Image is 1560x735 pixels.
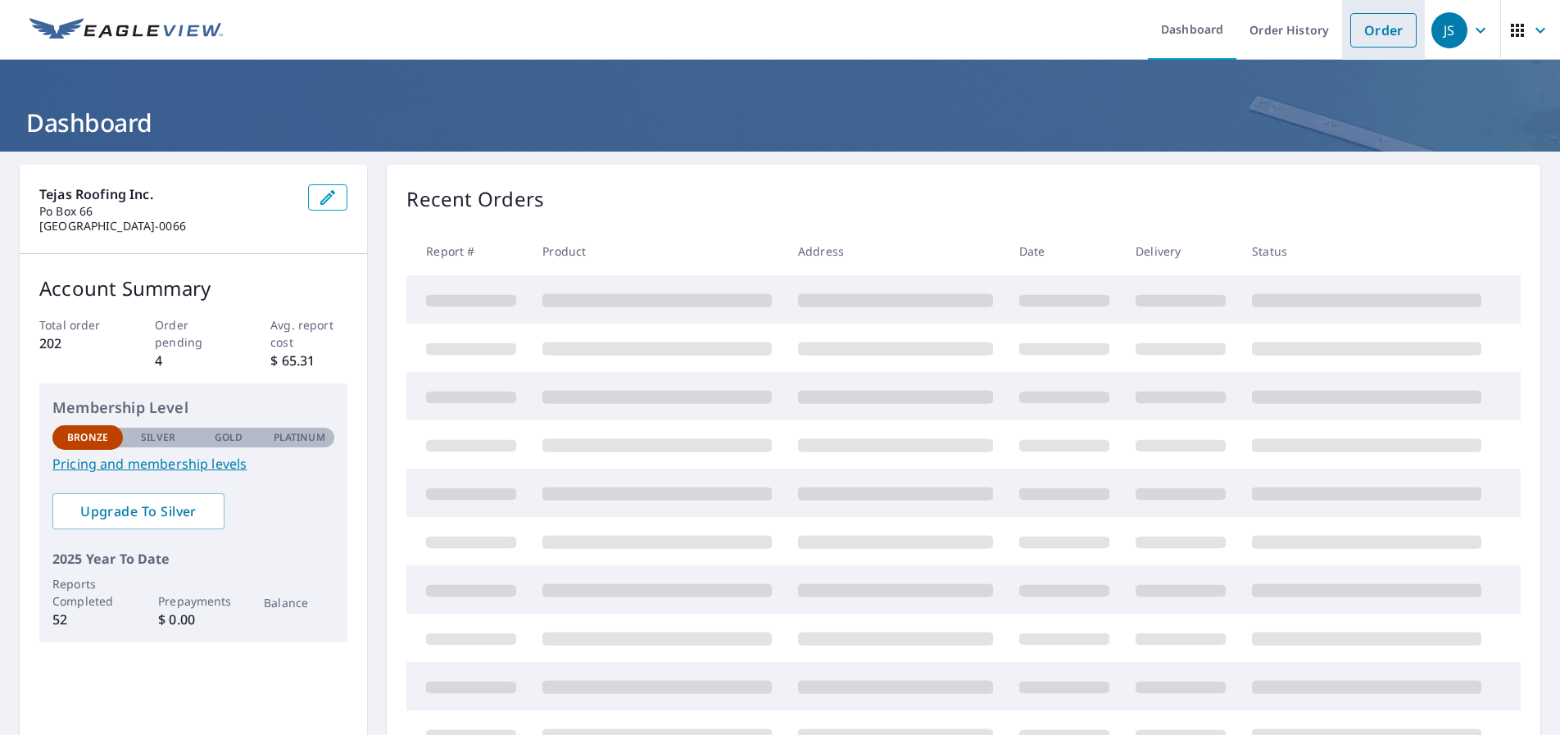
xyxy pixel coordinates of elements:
[406,184,544,214] p: Recent Orders
[215,430,243,445] p: Gold
[1239,227,1494,275] th: Status
[39,204,295,219] p: Po Box 66
[158,610,229,629] p: $ 0.00
[39,274,347,303] p: Account Summary
[785,227,1006,275] th: Address
[274,430,325,445] p: Platinum
[1006,227,1122,275] th: Date
[52,549,334,569] p: 2025 Year To Date
[39,219,295,234] p: [GEOGRAPHIC_DATA]-0066
[155,351,232,370] p: 4
[67,430,108,445] p: Bronze
[52,397,334,419] p: Membership Level
[52,610,123,629] p: 52
[39,333,116,353] p: 202
[1431,12,1467,48] div: JS
[529,227,785,275] th: Product
[39,184,295,204] p: Tejas Roofing Inc.
[39,316,116,333] p: Total order
[158,592,229,610] p: Prepayments
[1350,13,1417,48] a: Order
[270,351,347,370] p: $ 65.31
[141,430,175,445] p: Silver
[66,502,211,520] span: Upgrade To Silver
[264,594,334,611] p: Balance
[52,575,123,610] p: Reports Completed
[1122,227,1239,275] th: Delivery
[270,316,347,351] p: Avg. report cost
[155,316,232,351] p: Order pending
[29,18,223,43] img: EV Logo
[20,106,1540,139] h1: Dashboard
[406,227,529,275] th: Report #
[52,493,224,529] a: Upgrade To Silver
[52,454,334,474] a: Pricing and membership levels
